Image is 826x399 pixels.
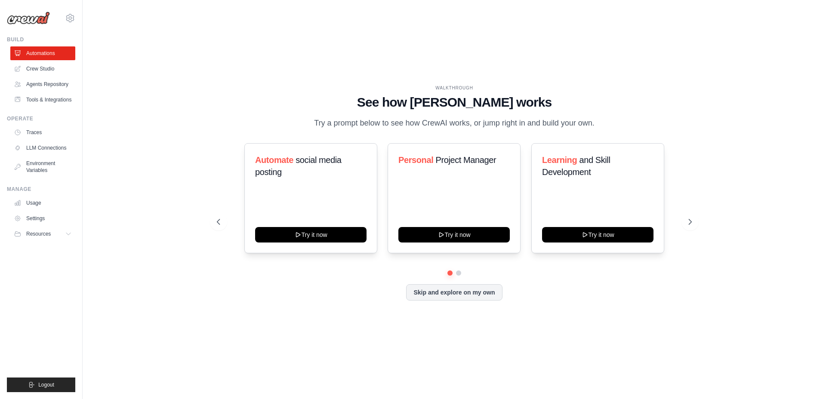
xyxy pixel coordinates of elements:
div: Operate [7,115,75,122]
span: Resources [26,230,51,237]
a: Usage [10,196,75,210]
button: Try it now [398,227,510,242]
span: Project Manager [436,155,496,165]
span: Personal [398,155,433,165]
span: Automate [255,155,293,165]
button: Resources [10,227,75,241]
img: Logo [7,12,50,25]
a: Crew Studio [10,62,75,76]
a: Traces [10,126,75,139]
button: Try it now [542,227,653,242]
a: Agents Repository [10,77,75,91]
h1: See how [PERSON_NAME] works [217,95,692,110]
div: Manage [7,186,75,193]
a: Settings [10,212,75,225]
button: Try it now [255,227,367,242]
p: Try a prompt below to see how CrewAI works, or jump right in and build your own. [310,117,599,129]
span: and Skill Development [542,155,610,177]
button: Skip and explore on my own [406,284,502,301]
a: LLM Connections [10,141,75,155]
span: Logout [38,381,54,388]
button: Logout [7,378,75,392]
a: Automations [10,46,75,60]
div: WALKTHROUGH [217,85,692,91]
div: Build [7,36,75,43]
a: Tools & Integrations [10,93,75,107]
span: Learning [542,155,577,165]
span: social media posting [255,155,342,177]
a: Environment Variables [10,157,75,177]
